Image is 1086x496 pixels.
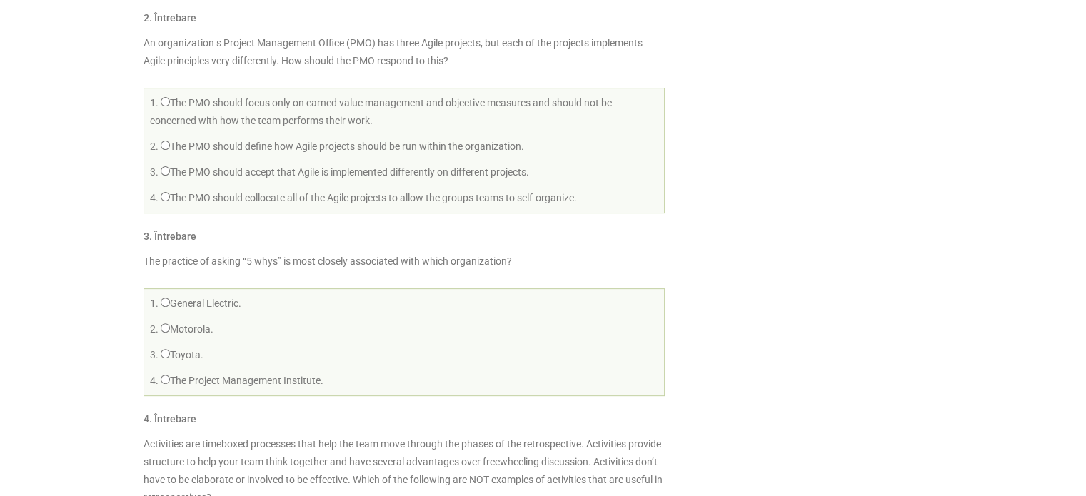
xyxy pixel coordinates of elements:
label: Toyota. [161,349,203,360]
input: The Project Management Institute. [161,375,170,384]
p: The practice of asking “5 whys” is most closely associated with which organization? [144,253,665,270]
span: 2 [144,12,149,24]
label: General Electric. [161,298,241,309]
span: 4 [144,413,149,425]
span: 4. [150,192,159,203]
span: 3. [150,349,159,360]
span: 2. [150,141,159,152]
input: Motorola. [161,323,170,333]
h5: . Întrebare [144,231,196,242]
label: The PMO should define how Agile projects should be run within the organization. [161,141,524,152]
h5: . Întrebare [144,13,196,24]
span: 2. [150,323,159,335]
label: The Project Management Institute. [161,375,323,386]
input: The PMO should accept that Agile is implemented differently on different projects. [161,166,170,176]
input: The PMO should focus only on earned value management and objective measures and should not be con... [161,97,170,106]
span: 1. [150,97,159,108]
input: The PMO should define how Agile projects should be run within the organization. [161,141,170,150]
span: 3. [150,166,159,178]
span: 3 [144,231,149,242]
label: The PMO should collocate all of the Agile projects to allow the groups teams to self-organize. [161,192,577,203]
h5: . Întrebare [144,414,196,425]
input: Toyota. [161,349,170,358]
input: General Electric. [161,298,170,307]
span: 1. [150,298,159,309]
span: 4. [150,375,159,386]
label: The PMO should focus only on earned value management and objective measures and should not be con... [150,97,612,126]
p: An organization s Project Management Office (PMO) has three Agile projects, but each of the proje... [144,34,665,70]
input: The PMO should collocate all of the Agile projects to allow the groups teams to self-organize. [161,192,170,201]
label: The PMO should accept that Agile is implemented differently on different projects. [161,166,529,178]
label: Motorola. [161,323,213,335]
